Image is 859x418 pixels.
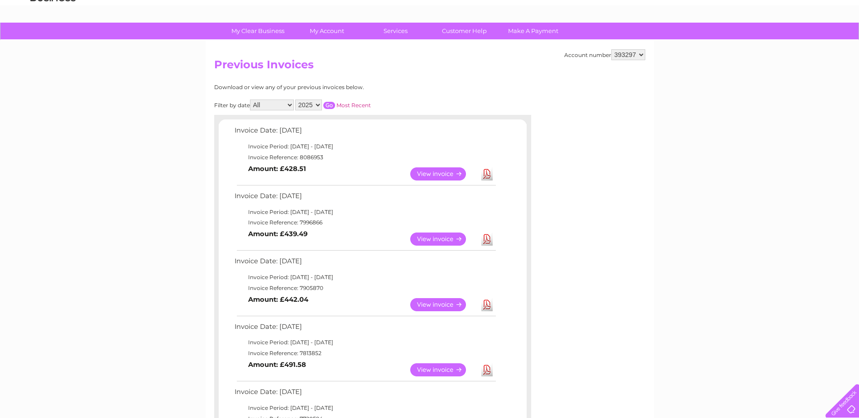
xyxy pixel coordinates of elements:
[232,152,497,163] td: Invoice Reference: 8086953
[232,207,497,218] td: Invoice Period: [DATE] - [DATE]
[427,23,502,39] a: Customer Help
[221,23,295,39] a: My Clear Business
[410,233,477,246] a: View
[248,230,307,238] b: Amount: £439.49
[829,38,850,45] a: Log out
[336,102,371,109] a: Most Recent
[358,23,433,39] a: Services
[481,167,493,180] a: Download
[232,403,497,413] td: Invoice Period: [DATE] - [DATE]
[214,58,645,76] h2: Previous Invoices
[232,386,497,403] td: Invoice Date: [DATE]
[30,24,76,51] img: logo.png
[232,321,497,337] td: Invoice Date: [DATE]
[232,348,497,359] td: Invoice Reference: 7813852
[216,5,644,44] div: Clear Business is a trading name of Verastar Limited (registered in [GEOGRAPHIC_DATA] No. 3667643...
[481,233,493,246] a: Download
[481,298,493,311] a: Download
[410,167,477,180] a: View
[410,298,477,311] a: View
[481,363,493,376] a: Download
[722,38,742,45] a: Energy
[232,190,497,207] td: Invoice Date: [DATE]
[232,337,497,348] td: Invoice Period: [DATE] - [DATE]
[232,272,497,283] td: Invoice Period: [DATE] - [DATE]
[214,100,452,110] div: Filter by date
[748,38,775,45] a: Telecoms
[496,23,571,39] a: Make A Payment
[248,361,306,369] b: Amount: £491.58
[214,84,452,90] div: Download or view any of your previous invoices below.
[232,283,497,294] td: Invoice Reference: 7905870
[289,23,364,39] a: My Account
[564,49,645,60] div: Account number
[248,295,308,304] b: Amount: £442.04
[232,141,497,152] td: Invoice Period: [DATE] - [DATE]
[410,363,477,376] a: View
[232,217,497,228] td: Invoice Reference: 7996866
[248,165,306,173] b: Amount: £428.51
[232,124,497,141] td: Invoice Date: [DATE]
[688,5,751,16] a: 0333 014 3131
[232,255,497,272] td: Invoice Date: [DATE]
[799,38,821,45] a: Contact
[700,38,717,45] a: Water
[780,38,793,45] a: Blog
